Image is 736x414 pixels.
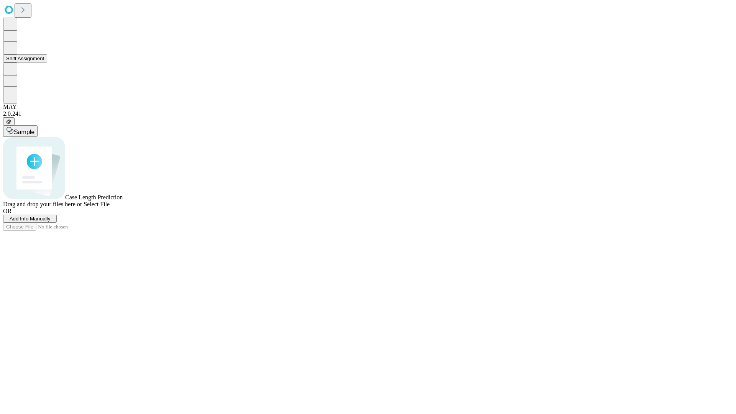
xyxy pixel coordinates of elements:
[65,194,123,200] span: Case Length Prediction
[3,103,733,110] div: MAY
[3,110,733,117] div: 2.0.241
[3,215,57,223] button: Add Info Manually
[10,216,51,222] span: Add Info Manually
[3,54,47,62] button: Shift Assignment
[3,201,82,207] span: Drag and drop your files here or
[3,125,38,137] button: Sample
[6,118,11,124] span: @
[14,129,34,135] span: Sample
[3,117,15,125] button: @
[84,201,110,207] span: Select File
[3,208,11,214] span: OR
